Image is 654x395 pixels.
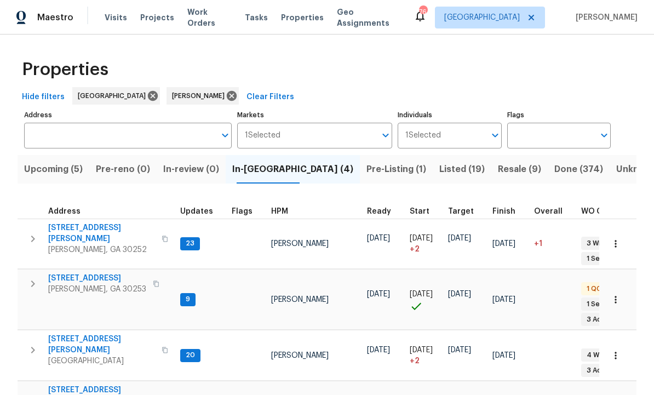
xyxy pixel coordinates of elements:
[232,208,253,215] span: Flags
[582,254,611,264] span: 1 Sent
[410,346,433,354] span: [DATE]
[405,131,441,140] span: 1 Selected
[367,346,390,354] span: [DATE]
[596,128,612,143] button: Open
[582,366,630,375] span: 3 Accepted
[492,208,515,215] span: Finish
[487,128,503,143] button: Open
[242,87,299,107] button: Clear Filters
[271,352,329,359] span: [PERSON_NAME]
[448,208,474,215] span: Target
[448,346,471,354] span: [DATE]
[48,334,155,356] span: [STREET_ADDRESS][PERSON_NAME]
[181,351,199,360] span: 20
[48,222,155,244] span: [STREET_ADDRESS][PERSON_NAME]
[410,244,420,255] span: + 2
[48,356,155,367] span: [GEOGRAPHIC_DATA]
[534,208,563,215] span: Overall
[271,208,288,215] span: HPM
[492,352,515,359] span: [DATE]
[217,128,233,143] button: Open
[366,162,426,177] span: Pre-Listing (1)
[581,208,641,215] span: WO Completion
[498,162,541,177] span: Resale (9)
[367,208,391,215] span: Ready
[582,300,611,309] span: 1 Sent
[181,295,194,304] span: 9
[405,330,444,381] td: Project started 2 days late
[22,90,65,104] span: Hide filters
[410,234,433,242] span: [DATE]
[271,296,329,304] span: [PERSON_NAME]
[281,12,324,23] span: Properties
[378,128,393,143] button: Open
[48,244,155,255] span: [PERSON_NAME], GA 30252
[181,239,199,248] span: 23
[167,87,239,105] div: [PERSON_NAME]
[271,240,329,248] span: [PERSON_NAME]
[571,12,638,23] span: [PERSON_NAME]
[530,219,577,269] td: 1 day(s) past target finish date
[410,290,433,298] span: [DATE]
[410,356,420,367] span: + 2
[245,14,268,21] span: Tasks
[48,208,81,215] span: Address
[444,12,520,23] span: [GEOGRAPHIC_DATA]
[163,162,219,177] span: In-review (0)
[554,162,603,177] span: Done (374)
[439,162,485,177] span: Listed (19)
[37,12,73,23] span: Maestro
[492,240,515,248] span: [DATE]
[410,208,439,215] div: Actual renovation start date
[96,162,150,177] span: Pre-reno (0)
[534,240,542,248] span: +1
[180,208,213,215] span: Updates
[405,270,444,330] td: Project started on time
[405,219,444,269] td: Project started 2 days late
[398,112,501,118] label: Individuals
[448,234,471,242] span: [DATE]
[448,290,471,298] span: [DATE]
[367,208,401,215] div: Earliest renovation start date (first business day after COE or Checkout)
[48,284,146,295] span: [PERSON_NAME], GA 30253
[448,208,484,215] div: Target renovation project end date
[245,131,280,140] span: 1 Selected
[72,87,160,105] div: [GEOGRAPHIC_DATA]
[582,284,606,294] span: 1 QC
[24,162,83,177] span: Upcoming (5)
[492,208,525,215] div: Projected renovation finish date
[507,112,611,118] label: Flags
[337,7,400,28] span: Geo Assignments
[237,112,393,118] label: Markets
[246,90,294,104] span: Clear Filters
[105,12,127,23] span: Visits
[367,234,390,242] span: [DATE]
[172,90,229,101] span: [PERSON_NAME]
[24,112,232,118] label: Address
[419,7,427,18] div: 76
[534,208,572,215] div: Days past target finish date
[582,351,609,360] span: 4 WIP
[78,90,150,101] span: [GEOGRAPHIC_DATA]
[582,315,630,324] span: 3 Accepted
[22,64,108,75] span: Properties
[582,239,609,248] span: 3 WIP
[187,7,232,28] span: Work Orders
[492,296,515,304] span: [DATE]
[410,208,429,215] span: Start
[18,87,69,107] button: Hide filters
[232,162,353,177] span: In-[GEOGRAPHIC_DATA] (4)
[367,290,390,298] span: [DATE]
[48,273,146,284] span: [STREET_ADDRESS]
[140,12,174,23] span: Projects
